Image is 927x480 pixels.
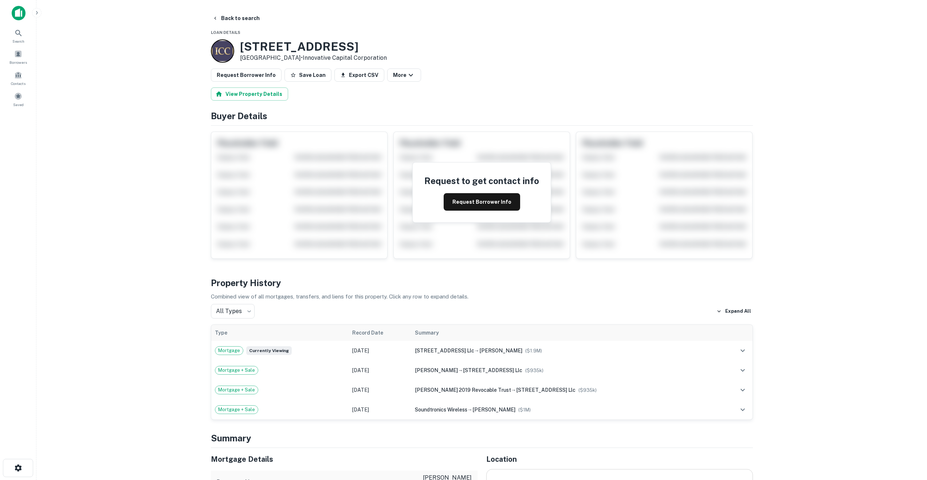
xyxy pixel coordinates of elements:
span: [STREET_ADDRESS] llc [463,367,522,373]
div: → [415,406,716,414]
span: Mortgage [215,347,243,354]
button: expand row [737,384,749,396]
h5: Location [486,454,753,465]
span: [PERSON_NAME] [472,407,515,413]
button: expand row [737,403,749,416]
div: All Types [211,304,255,319]
span: [PERSON_NAME] 2019 revocable trust [415,387,511,393]
span: Saved [13,102,24,108]
span: Mortgage + Sale [215,386,258,394]
th: Summary [411,325,720,341]
a: Innovative Capital Corporation [303,54,387,61]
button: Request Borrower Info [211,69,282,82]
span: ($ 1.9M ) [525,348,542,354]
div: → [415,366,716,374]
button: View Property Details [211,87,288,101]
span: Currently viewing [246,346,292,355]
span: [PERSON_NAME] [415,367,458,373]
span: ($ 935k ) [578,387,597,393]
button: Save Loan [284,69,331,82]
p: [GEOGRAPHIC_DATA] • [240,54,387,62]
h5: Mortgage Details [211,454,478,465]
button: Expand All [715,306,753,317]
td: [DATE] [349,380,411,400]
a: Contacts [2,68,34,88]
a: Borrowers [2,47,34,67]
button: Export CSV [334,69,384,82]
span: Borrowers [9,59,27,65]
span: ($ 935k ) [525,368,543,373]
button: More [387,69,421,82]
td: [DATE] [349,400,411,419]
h3: [STREET_ADDRESS] [240,40,387,54]
td: [DATE] [349,360,411,380]
th: Record Date [349,325,411,341]
a: Saved [2,89,34,109]
h4: Summary [211,432,753,445]
div: → [415,386,716,394]
h4: Property History [211,276,753,289]
h4: Request to get contact info [424,174,539,187]
span: ($ 1M ) [518,407,531,413]
span: Contacts [11,81,25,86]
button: expand row [737,344,749,357]
span: Loan Details [211,30,240,35]
span: Mortgage + Sale [215,367,258,374]
span: Search [12,38,24,44]
button: Request Borrower Info [444,193,520,211]
button: Back to search [209,12,263,25]
a: Search [2,26,34,46]
span: Mortgage + Sale [215,406,258,413]
h4: Buyer Details [211,109,753,122]
span: [STREET_ADDRESS] llc [415,348,474,354]
div: → [415,347,716,355]
img: capitalize-icon.png [12,6,25,20]
th: Type [211,325,349,341]
p: Combined view of all mortgages, transfers, and liens for this property. Click any row to expand d... [211,292,753,301]
span: soundtronics wireless [415,407,467,413]
span: [STREET_ADDRESS] llc [516,387,576,393]
span: [PERSON_NAME] [479,348,522,354]
button: expand row [737,364,749,376]
td: [DATE] [349,341,411,360]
